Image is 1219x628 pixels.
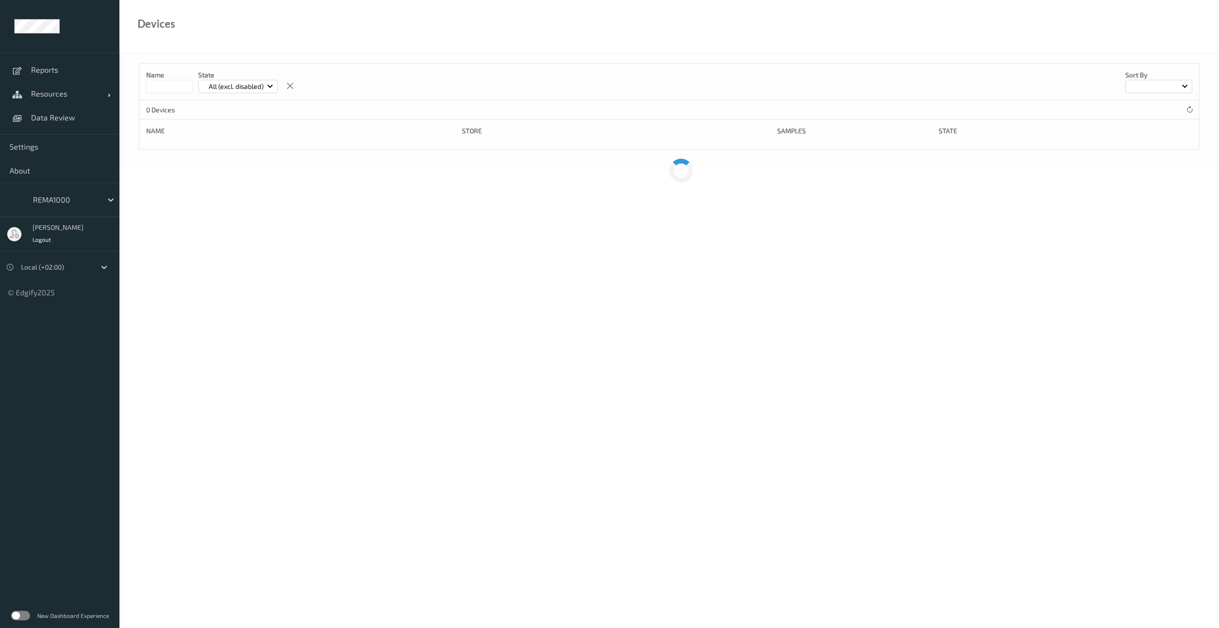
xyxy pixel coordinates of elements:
[146,126,455,136] div: Name
[138,19,175,29] div: Devices
[939,126,1093,136] div: State
[146,105,218,115] p: 0 Devices
[777,126,931,136] div: Samples
[1125,70,1192,80] p: Sort by
[462,126,771,136] div: Store
[205,82,267,91] p: All (excl. disabled)
[146,70,193,80] p: Name
[198,70,278,80] p: State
